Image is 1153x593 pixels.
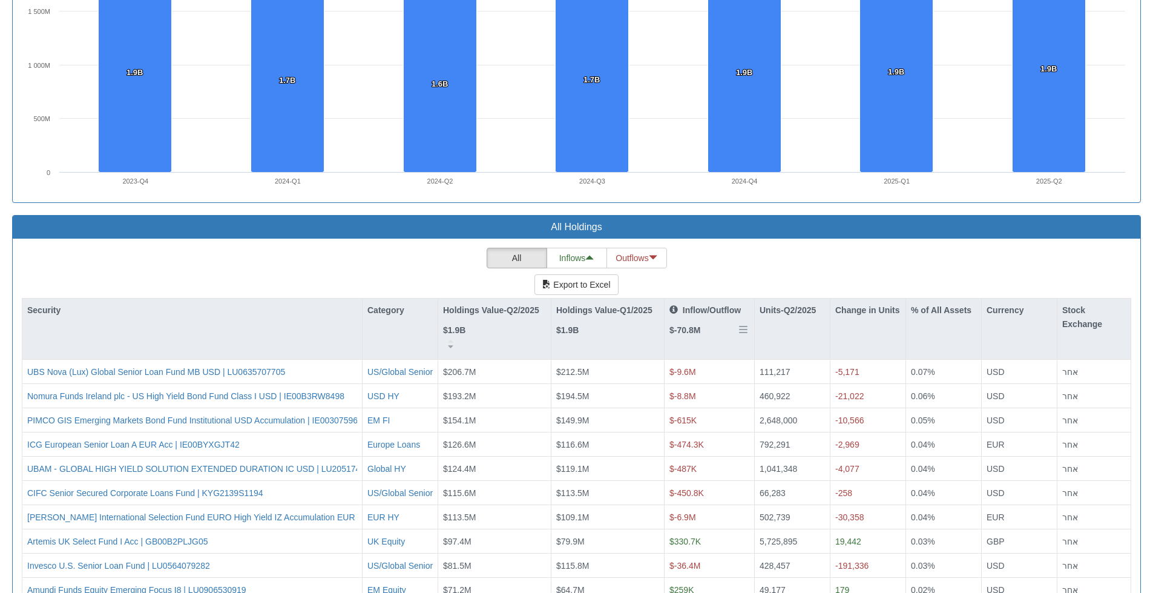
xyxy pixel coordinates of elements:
[669,464,697,474] span: $-487K
[987,414,1052,426] div: USD
[367,439,420,451] button: Europe Loans
[27,511,420,523] button: [PERSON_NAME] International Selection Fund EURO High Yield IZ Accumulation EUR | LU1496798478
[363,299,438,322] div: Category
[22,299,362,322] div: Security
[982,299,1057,322] div: Currency
[760,366,825,378] div: 111,217
[27,535,208,548] button: Artemis UK Select Fund I Acc | GB00B2PLJG05
[275,177,301,185] text: 2024-Q1
[760,535,825,548] div: 5,725,895
[1062,414,1126,426] div: אחר
[556,325,579,335] strong: $1.9B
[487,248,547,268] button: All
[27,463,379,475] button: UBAM - GLOBAL HIGH YIELD SOLUTION EXTENDED DURATION IC USD | LU2051741416
[367,463,406,475] div: Global HY
[443,391,476,401] span: $193.2M
[1040,64,1057,73] tspan: 1.9B
[987,535,1052,548] div: GBP
[911,560,976,572] div: 0.03%
[835,560,901,572] div: -191,336
[835,463,901,475] div: -4,077
[432,79,448,88] tspan: 1.6B
[911,439,976,451] div: 0.04%
[911,414,976,426] div: 0.05%
[911,366,976,378] div: 0.07%
[911,535,976,548] div: 0.03%
[556,416,589,425] span: $149.9M
[906,299,981,336] div: % of All Assets
[556,391,589,401] span: $194.5M
[760,414,825,426] div: 2,648,000
[911,487,976,499] div: 0.04%
[606,248,667,268] button: Outflows
[911,511,976,523] div: 0.04%
[27,439,240,451] button: ICG European Senior Loan A EUR Acc | IE00BYXGJT42
[367,390,399,402] button: USD HY
[835,439,901,451] div: -2,969
[27,366,285,378] button: UBS Nova (Lux) Global Senior Loan Fund MB USD | LU0635707705
[556,561,589,571] span: $115.8M
[1062,439,1126,451] div: אחר
[1062,487,1126,499] div: אחר
[556,488,589,498] span: $113.5M
[443,440,476,449] span: $126.6M
[443,416,476,425] span: $154.1M
[28,62,50,69] tspan: 1 000M
[367,414,390,426] div: EM FI
[835,303,900,317] p: Change in Units
[1062,560,1126,572] div: אחר
[556,440,589,449] span: $116.6M
[760,487,825,499] div: 66,283
[547,248,607,268] button: Inflows
[669,561,700,571] span: $-36.4M
[911,463,976,475] div: 0.04%
[736,68,752,77] tspan: 1.9B
[443,561,471,571] span: $81.5M
[443,325,465,335] strong: $1.9B
[911,390,976,402] div: 0.06%
[279,76,295,85] tspan: 1.7B
[760,303,816,317] p: Units-Q2/2025
[835,535,901,548] div: 19,442
[122,177,148,185] text: 2023-Q4
[669,440,704,449] span: $-474.3K
[987,560,1052,572] div: USD
[443,367,476,377] span: $206.7M
[126,68,143,77] tspan: 1.9B
[835,390,901,402] div: -21,022
[760,463,825,475] div: 1,041,348
[669,416,697,425] span: $-615K
[987,439,1052,451] div: EUR
[27,487,263,499] button: CIFC Senior Secured Corporate Loans Fund | KYG2139S1194
[47,169,50,176] text: 0
[1062,390,1126,402] div: אחר
[835,366,901,378] div: -5,171
[556,512,589,522] span: $109.1M
[760,390,825,402] div: 460,922
[443,488,476,498] span: $115.6M
[987,390,1052,402] div: USD
[27,390,344,402] button: Nomura Funds Ireland plc - US High Yield Bond Fund Class I USD | IE00B3RW8498
[27,560,210,572] button: Invesco U.S. Senior Loan Fund | LU0564079282
[443,303,539,317] p: Holdings Value-Q2/2025
[1062,535,1126,548] div: אחר
[1062,366,1126,378] div: אחר
[443,512,476,522] span: $113.5M
[367,560,458,572] button: US/Global Senior Loans
[27,414,367,426] button: PIMCO GIS Emerging Markets Bond Fund Institutional USD Accumulation | IE0030759645
[367,535,405,548] button: UK Equity
[888,67,904,76] tspan: 1.9B
[1057,299,1131,336] div: Stock Exchange
[760,560,825,572] div: 428,457
[732,177,758,185] text: 2024-Q4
